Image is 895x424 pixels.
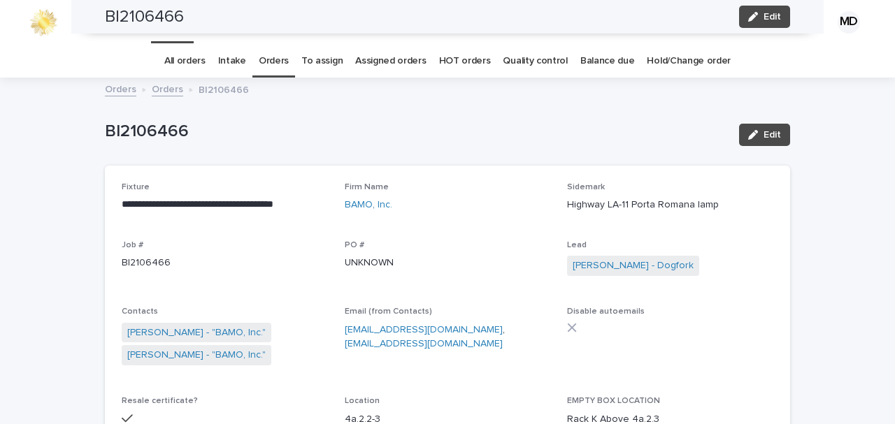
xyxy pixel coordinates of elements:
span: Job # [122,241,143,249]
a: BAMO, Inc. [345,198,392,212]
a: Orders [152,80,183,96]
img: 0ffKfDbyRa2Iv8hnaAqg [28,8,59,36]
span: Location [345,397,380,405]
a: [EMAIL_ADDRESS][DOMAIN_NAME] [345,325,503,335]
span: Email (from Contacts) [345,307,432,316]
p: , [345,323,551,352]
p: UNKNOWN [345,256,551,270]
a: Intake [218,45,246,78]
a: [PERSON_NAME] - "BAMO, Inc." [127,348,266,363]
a: Balance due [580,45,635,78]
span: Disable autoemails [567,307,645,316]
p: Highway LA-11 Porta Romana lamp [567,198,773,212]
p: BI2106466 [199,81,249,96]
a: Orders [259,45,289,78]
span: Firm Name [345,183,389,191]
a: [PERSON_NAME] - Dogfork [573,258,694,273]
span: PO # [345,241,364,249]
span: EMPTY BOX LOCATION [567,397,660,405]
span: Contacts [122,307,158,316]
button: Edit [739,124,790,146]
a: Hold/Change order [647,45,731,78]
a: Quality control [503,45,567,78]
a: To assign [301,45,343,78]
a: All orders [164,45,206,78]
p: BI2106466 [105,122,728,142]
span: Lead [567,241,587,249]
p: BI2106466 [122,256,328,270]
a: HOT orders [439,45,491,78]
span: Edit [764,130,781,140]
a: [EMAIL_ADDRESS][DOMAIN_NAME] [345,339,503,349]
a: [PERSON_NAME] - "BAMO, Inc." [127,326,266,340]
span: Resale certificate? [122,397,198,405]
span: Fixture [122,183,150,191]
div: MD [838,11,860,34]
a: Assigned orders [355,45,426,78]
span: Sidemark [567,183,605,191]
a: Orders [105,80,136,96]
